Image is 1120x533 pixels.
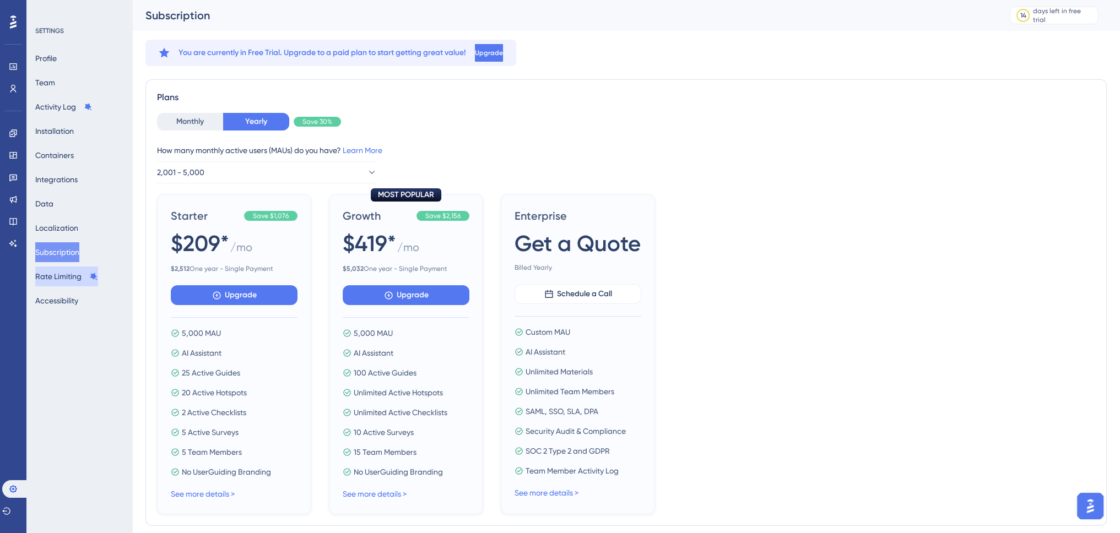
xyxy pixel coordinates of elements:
[171,285,297,305] button: Upgrade
[526,444,610,458] span: SOC 2 Type 2 and GDPR
[343,490,407,498] a: See more details >
[1074,490,1107,523] iframe: UserGuiding AI Assistant Launcher
[515,263,641,272] span: Billed Yearly
[354,346,393,360] span: AI Assistant
[526,405,598,418] span: SAML, SSO, SLA, DPA
[171,208,240,224] span: Starter
[182,327,221,340] span: 5,000 MAU
[35,97,93,117] button: Activity Log
[397,289,429,302] span: Upgrade
[475,44,503,62] button: Upgrade
[526,325,570,339] span: Custom MAU
[171,264,297,273] span: One year - Single Payment
[157,144,1095,157] div: How many monthly active users (MAUs) do you have?
[182,386,247,399] span: 20 Active Hotspots
[35,170,78,189] button: Integrations
[35,242,79,262] button: Subscription
[35,194,53,214] button: Data
[35,26,125,35] div: SETTINGS
[475,48,503,57] span: Upgrade
[354,327,393,340] span: 5,000 MAU
[526,365,593,378] span: Unlimited Materials
[35,121,74,141] button: Installation
[354,465,443,478] span: No UserGuiding Branding
[35,266,98,286] button: Rate Limiting
[302,117,332,126] span: Save 30%
[145,8,982,23] div: Subscription
[1020,11,1026,20] div: 14
[1033,7,1094,24] div: days left in free trial
[354,406,447,419] span: Unlimited Active Checklists
[354,426,414,439] span: 10 Active Surveys
[182,426,239,439] span: 5 Active Surveys
[182,346,221,360] span: AI Assistant
[343,208,412,224] span: Growth
[35,291,78,311] button: Accessibility
[557,287,612,301] span: Schedule a Call
[178,46,466,59] span: You are currently in Free Trial. Upgrade to a paid plan to start getting great value!
[526,464,619,477] span: Team Member Activity Log
[171,228,229,259] span: $209*
[515,488,578,497] a: See more details >
[526,345,565,358] span: AI Assistant
[526,385,614,398] span: Unlimited Team Members
[182,406,246,419] span: 2 Active Checklists
[515,208,641,224] span: Enterprise
[354,366,416,379] span: 100 Active Guides
[35,218,78,238] button: Localization
[157,91,1095,104] div: Plans
[171,490,235,498] a: See more details >
[35,145,74,165] button: Containers
[371,188,441,202] div: MOST POPULAR
[354,445,416,459] span: 15 Team Members
[343,146,382,155] a: Learn More
[223,113,289,130] button: Yearly
[354,386,443,399] span: Unlimited Active Hotspots
[157,113,223,130] button: Monthly
[157,161,377,183] button: 2,001 - 5,000
[225,289,257,302] span: Upgrade
[343,228,396,259] span: $419*
[182,366,240,379] span: 25 Active Guides
[171,265,190,273] b: $ 2,512
[182,465,271,478] span: No UserGuiding Branding
[35,73,55,93] button: Team
[515,228,641,259] span: Get a Quote
[157,166,204,179] span: 2,001 - 5,000
[182,445,242,459] span: 5 Team Members
[343,285,469,305] button: Upgrade
[343,265,364,273] b: $ 5,032
[397,240,419,260] span: / mo
[425,211,461,220] span: Save $2,156
[35,48,57,68] button: Profile
[230,240,252,260] span: / mo
[515,284,641,304] button: Schedule a Call
[343,264,469,273] span: One year - Single Payment
[526,425,626,438] span: Security Audit & Compliance
[253,211,289,220] span: Save $1,076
